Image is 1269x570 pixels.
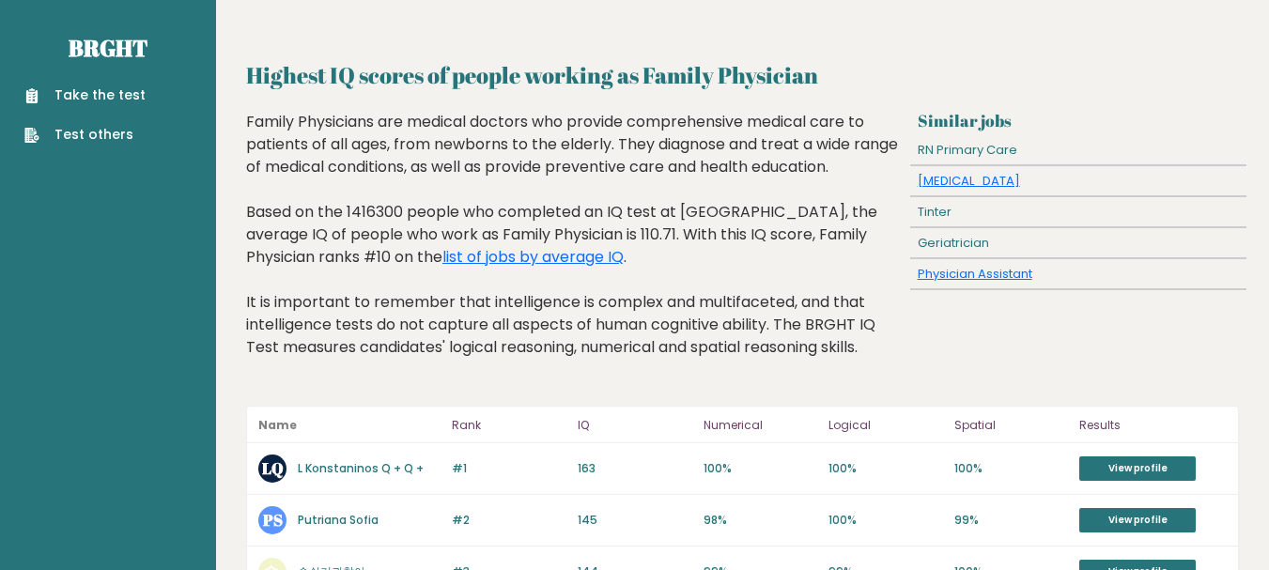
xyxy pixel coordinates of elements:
[910,228,1246,258] div: Geriatrician
[918,265,1032,283] a: Physician Assistant
[828,512,943,529] p: 100%
[262,457,284,479] text: LQ
[910,197,1246,227] div: Tinter
[1079,456,1196,481] a: View profile
[578,512,692,529] p: 145
[1079,414,1227,437] p: Results
[954,512,1069,529] p: 99%
[1079,508,1196,532] a: View profile
[828,414,943,437] p: Logical
[828,460,943,477] p: 100%
[442,246,624,268] a: list of jobs by average IQ
[24,125,146,145] a: Test others
[704,460,818,477] p: 100%
[246,111,904,387] div: Family Physicians are medical doctors who provide comprehensive medical care to patients of all a...
[298,460,424,476] a: L Konstaninos Q + Q +
[262,509,283,531] text: PS
[69,33,147,63] a: Brght
[954,414,1069,437] p: Spatial
[246,58,1239,92] h2: Highest IQ scores of people working as Family Physician
[954,460,1069,477] p: 100%
[578,460,692,477] p: 163
[918,111,1239,131] h3: Similar jobs
[578,414,692,437] p: IQ
[910,135,1246,165] div: RN Primary Care
[704,414,818,437] p: Numerical
[298,512,379,528] a: Putriana Sofia
[24,85,146,105] a: Take the test
[918,172,1020,190] a: [MEDICAL_DATA]
[704,512,818,529] p: 98%
[452,414,566,437] p: Rank
[452,512,566,529] p: #2
[258,417,297,433] b: Name
[452,460,566,477] p: #1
